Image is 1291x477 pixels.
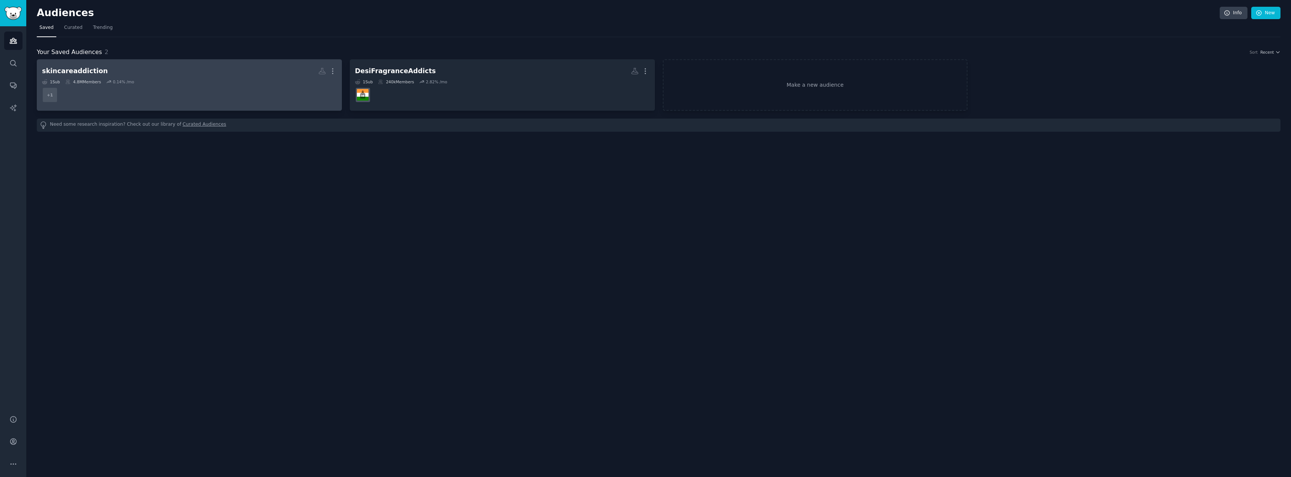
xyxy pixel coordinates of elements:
[426,79,447,84] div: 2.82 % /mo
[378,79,414,84] div: 240k Members
[663,59,968,111] a: Make a new audience
[42,66,108,76] div: skincareaddiction
[5,7,22,20] img: GummySearch logo
[93,24,113,31] span: Trending
[62,22,85,37] a: Curated
[65,79,101,84] div: 4.8M Members
[1260,50,1280,55] button: Recent
[37,119,1280,132] div: Need some research inspiration? Check out our library of
[1251,7,1280,20] a: New
[90,22,115,37] a: Trending
[113,79,134,84] div: 0.14 % /mo
[64,24,83,31] span: Curated
[1260,50,1274,55] span: Recent
[357,89,369,101] img: DesiFragranceAddicts
[105,48,108,56] span: 2
[350,59,655,111] a: DesiFragranceAddicts1Sub240kMembers2.82% /moDesiFragranceAddicts
[42,87,58,103] div: + 1
[355,79,373,84] div: 1 Sub
[355,66,436,76] div: DesiFragranceAddicts
[37,59,342,111] a: skincareaddiction1Sub4.8MMembers0.14% /mo+1
[39,24,54,31] span: Saved
[37,48,102,57] span: Your Saved Audiences
[37,7,1220,19] h2: Audiences
[42,79,60,84] div: 1 Sub
[1250,50,1258,55] div: Sort
[37,22,56,37] a: Saved
[183,121,226,129] a: Curated Audiences
[1220,7,1247,20] a: Info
